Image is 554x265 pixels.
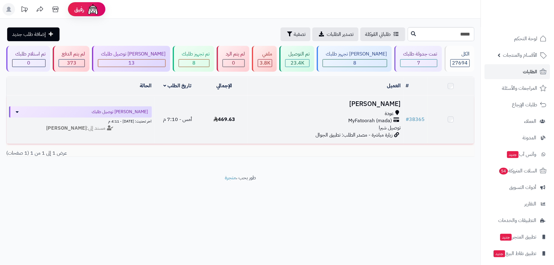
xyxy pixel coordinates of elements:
span: 8 [193,59,196,67]
span: [PERSON_NAME] توصيل طلبك [92,109,148,115]
span: المدونة [523,133,537,142]
span: 8 [354,59,357,67]
a: طلباتي المُوكلة [360,27,405,41]
span: 469.63 [214,116,235,123]
span: جديد [494,250,505,257]
span: الطلبات [523,67,537,76]
div: تم تجهيز طلبك [179,51,210,58]
div: 0 [12,60,45,67]
a: الطلبات [485,64,550,79]
span: طلباتي المُوكلة [365,31,391,38]
a: تصدير الطلبات [312,27,359,41]
a: تم التوصيل 23.4K [278,46,316,72]
span: MyFatoorah (mada) [348,117,392,124]
span: تصفية [294,31,306,38]
a: المراجعات والأسئلة [485,81,550,96]
div: لم يتم الرد [223,51,245,58]
div: الكل [450,51,470,58]
a: تمت جدولة طلبك 7 [393,46,443,72]
span: تطبيق المتجر [500,233,537,241]
span: المراجعات والأسئلة [502,84,537,93]
div: مسند إلى: [4,125,157,132]
div: 8 [323,60,387,67]
a: [PERSON_NAME] تجهيز طلبك 8 [316,46,393,72]
span: 373 [67,59,76,67]
a: التطبيقات والخدمات [485,213,550,228]
div: تمت جدولة طلبك [400,51,437,58]
a: العميل [387,82,401,89]
span: التطبيقات والخدمات [499,216,537,225]
span: زيارة مباشرة - مصدر الطلب: تطبيق الجوال [316,131,393,139]
a: إضافة طلب جديد [7,27,60,41]
a: المدونة [485,130,550,145]
div: [PERSON_NAME] توصيل طلبك [98,51,166,58]
a: متجرة [225,174,236,181]
a: لم يتم الرد 0 [215,46,251,72]
span: 23.4K [291,59,304,67]
strong: [PERSON_NAME] [46,124,87,132]
a: الإجمالي [217,82,232,89]
span: العملاء [524,117,537,126]
span: أدوات التسويق [509,183,537,192]
a: التقارير [485,196,550,211]
div: ملغي [258,51,272,58]
div: تم استلام طلبك [12,51,46,58]
a: السلات المتروكة54 [485,163,550,178]
a: #38365 [406,116,425,123]
span: 27694 [452,59,468,67]
span: 54 [499,168,508,175]
div: 23447 [286,60,309,67]
a: العملاء [485,114,550,129]
a: لوحة التحكم [485,31,550,46]
span: وآتس آب [507,150,537,159]
span: عودة [385,110,394,117]
span: 0 [232,59,235,67]
a: تم تجهيز طلبك 8 [171,46,215,72]
span: 7 [417,59,421,67]
div: 13 [98,60,165,67]
a: أدوات التسويق [485,180,550,195]
div: تم التوصيل [285,51,310,58]
div: اخر تحديث: [DATE] - 4:11 م [9,118,152,124]
div: 0 [223,60,244,67]
a: الكل27694 [443,46,476,72]
span: طلبات الإرجاع [512,100,537,109]
a: ملغي 3.8K [251,46,278,72]
span: السلات المتروكة [499,166,537,175]
span: جديد [500,234,512,241]
span: 3.8K [260,59,270,67]
span: أمس - 7:10 م [163,116,192,123]
span: # [406,116,409,123]
div: لم يتم الدفع [59,51,85,58]
span: جديد [507,151,519,158]
button: تصفية [281,27,311,41]
h3: [PERSON_NAME] [250,100,401,108]
a: تحديثات المنصة [17,3,32,17]
span: توصيل شبرا [379,124,401,132]
span: تصدير الطلبات [327,31,354,38]
a: تطبيق نقاط البيعجديد [485,246,550,261]
a: تم استلام طلبك 0 [5,46,51,72]
span: لوحة التحكم [514,34,537,43]
span: إضافة طلب جديد [12,31,46,38]
div: 8 [179,60,209,67]
span: تطبيق نقاط البيع [493,249,537,258]
a: [PERSON_NAME] توصيل طلبك 13 [91,46,171,72]
div: [PERSON_NAME] تجهيز طلبك [323,51,387,58]
a: تطبيق المتجرجديد [485,229,550,244]
span: 0 [27,59,31,67]
div: 3838 [258,60,272,67]
div: 7 [401,60,437,67]
img: ai-face.png [87,3,99,16]
a: الحالة [140,82,152,89]
span: 13 [129,59,135,67]
a: # [406,82,409,89]
a: وآتس آبجديد [485,147,550,162]
div: 373 [59,60,84,67]
span: رفيق [74,6,84,13]
a: تاريخ الطلب [163,82,192,89]
div: عرض 1 إلى 1 من 1 (1 صفحات) [2,150,240,157]
a: طلبات الإرجاع [485,97,550,112]
span: الأقسام والمنتجات [503,51,537,60]
span: التقارير [525,200,537,208]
